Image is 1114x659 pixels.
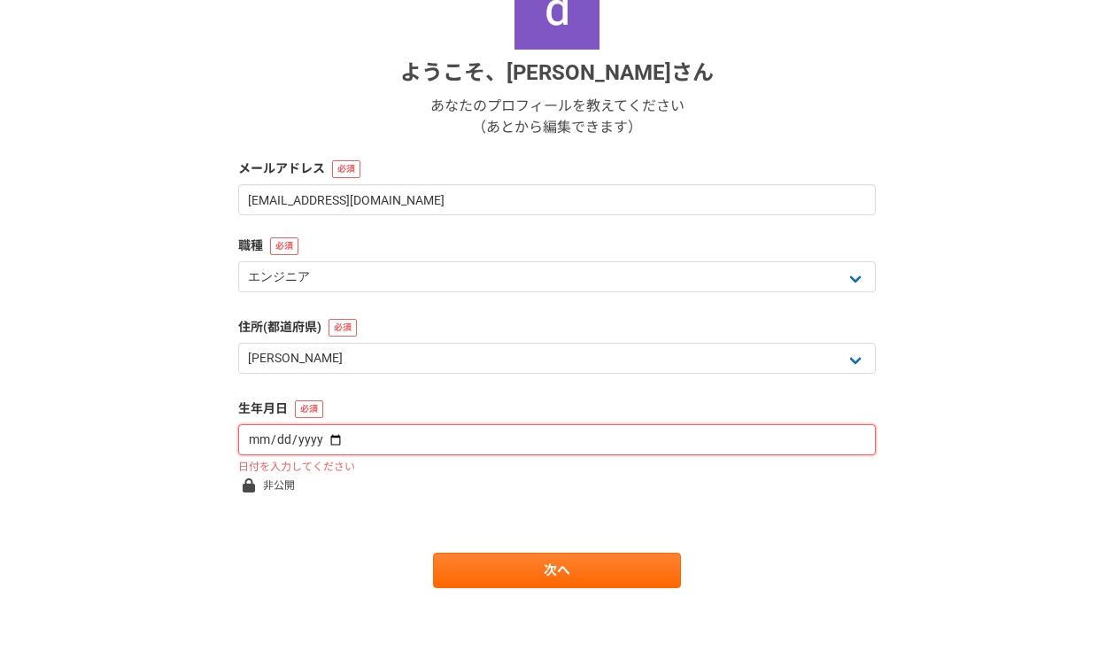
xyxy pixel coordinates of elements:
[238,236,876,255] label: 職種
[238,159,876,178] label: メールアドレス
[238,399,876,418] label: 生年月日
[400,57,714,89] h1: ようこそ、 [PERSON_NAME] さん
[433,553,681,588] a: 次へ
[430,96,685,138] p: あなたのプロフィールを教えてください （あとから編集できます）
[238,318,876,337] label: 住所(都道府県)
[263,475,295,496] span: 非公開
[238,459,876,475] p: 日付を入力してください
